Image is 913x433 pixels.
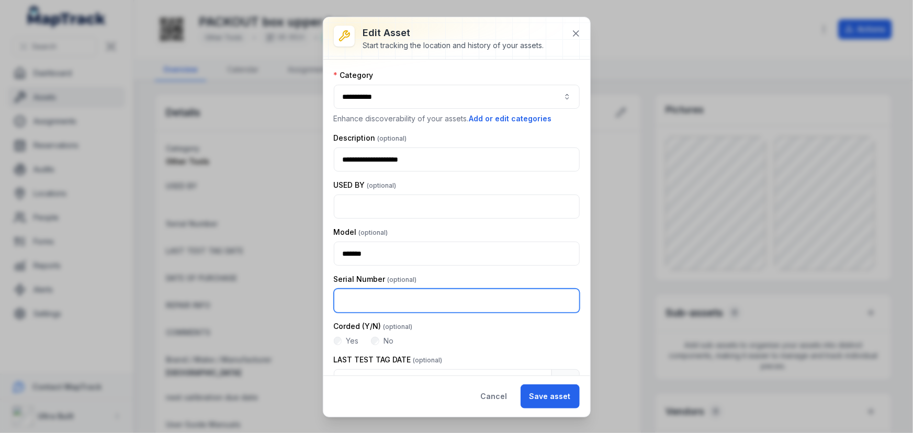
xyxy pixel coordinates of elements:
[334,70,374,81] label: Category
[346,336,358,346] label: Yes
[334,274,417,284] label: Serial Number
[469,113,553,124] button: Add or edit categories
[334,180,397,190] label: USED BY
[334,227,388,237] label: Model
[334,355,443,365] label: LAST TEST TAG DATE
[521,384,580,408] button: Save asset
[363,40,544,51] div: Start tracking the location and history of your assets.
[551,369,580,393] button: Calendar
[334,113,580,124] p: Enhance discoverability of your assets.
[363,26,544,40] h3: Edit asset
[472,384,516,408] button: Cancel
[334,133,407,143] label: Description
[384,336,393,346] label: No
[334,321,413,332] label: Corded (Y/N)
